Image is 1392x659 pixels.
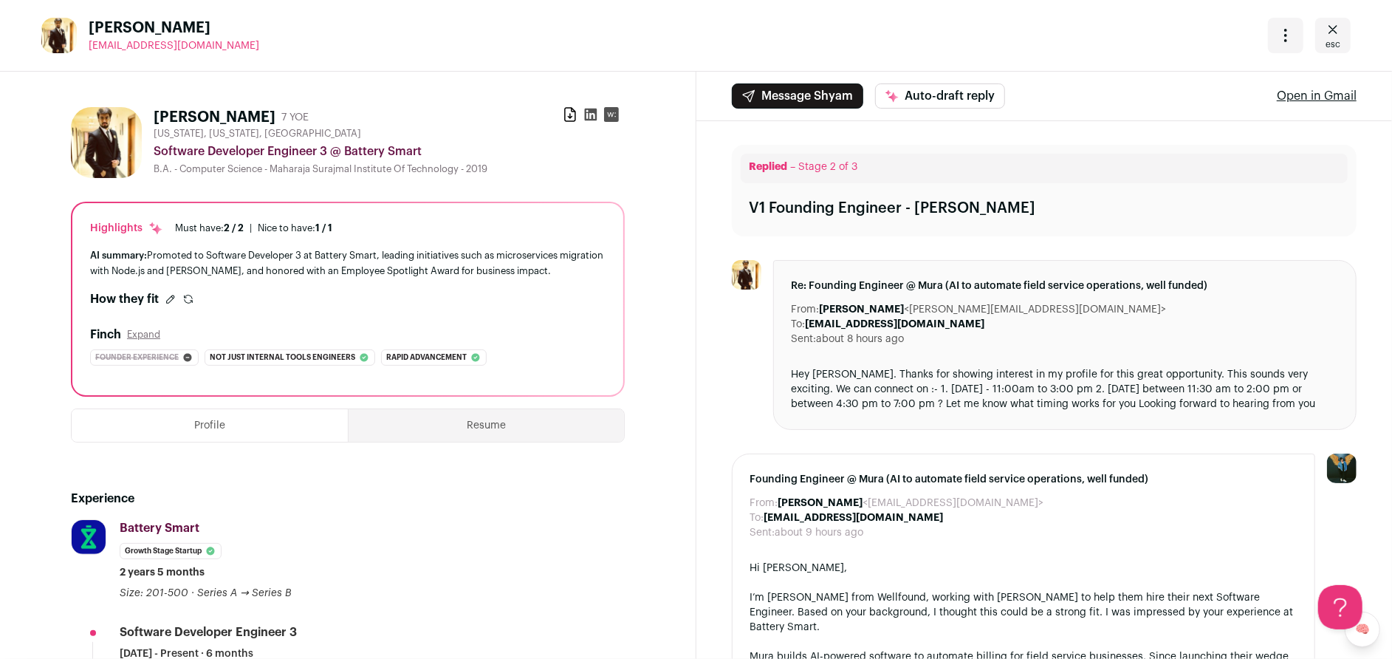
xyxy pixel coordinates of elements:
[120,543,222,559] li: Growth Stage Startup
[120,565,205,580] span: 2 years 5 months
[89,38,259,53] a: [EMAIL_ADDRESS][DOMAIN_NAME]
[750,162,788,172] span: Replied
[258,222,332,234] div: Nice to have:
[1268,18,1303,53] button: Open dropdown
[1318,585,1362,629] iframe: Help Scout Beacon - Open
[1345,612,1380,647] a: 🧠
[175,222,244,234] div: Must have:
[764,513,944,523] b: [EMAIL_ADDRESS][DOMAIN_NAME]
[1315,18,1351,53] a: Close
[792,332,817,346] dt: Sent:
[120,588,188,598] span: Size: 201-500
[750,525,775,540] dt: Sent:
[349,409,624,442] button: Resume
[197,588,292,598] span: Series A → Series B
[778,496,1044,511] dd: <[EMAIL_ADDRESS][DOMAIN_NAME]>
[806,319,985,329] b: [EMAIL_ADDRESS][DOMAIN_NAME]
[820,302,1167,317] dd: <[PERSON_NAME][EMAIL_ADDRESS][DOMAIN_NAME]>
[1277,87,1357,105] a: Open in Gmail
[90,250,147,260] span: AI summary:
[750,561,1297,576] div: Hi [PERSON_NAME],
[750,590,1297,635] div: I’m [PERSON_NAME] from Wellfound, working with [PERSON_NAME] to help them hire their next Softwar...
[315,223,332,233] span: 1 / 1
[154,128,361,140] span: [US_STATE], [US_STATE], [GEOGRAPHIC_DATA]
[820,304,905,315] b: [PERSON_NAME]
[778,498,863,508] b: [PERSON_NAME]
[72,520,106,554] img: 099d9200a2b2517ae5ac8a5bd68b203f87f77c6f0a4db9fefdc78b5300b185e3.jpg
[386,350,467,365] span: Rapid advancement
[154,143,625,160] div: Software Developer Engineer 3 @ Battery Smart
[71,107,142,178] img: 2f1fde850eaa1695eedbd284883acf6a5103f93fbdc9630a6e9de87e836d8016.jpg
[72,409,348,442] button: Profile
[90,326,121,344] h2: Finch
[1327,454,1357,483] img: 12031951-medium_jpg
[791,162,796,172] span: –
[224,223,244,233] span: 2 / 2
[154,163,625,175] div: B.A. - Computer Science - Maharaja Surajmal Institute Of Technology - 2019
[191,586,194,601] span: ·
[792,302,820,317] dt: From:
[750,511,764,525] dt: To:
[90,247,606,279] div: Promoted to Software Developer 3 at Battery Smart, leading initiatives such as microservices migr...
[120,522,199,534] span: Battery Smart
[281,110,309,125] div: 7 YOE
[792,317,806,332] dt: To:
[732,260,761,290] img: 2f1fde850eaa1695eedbd284883acf6a5103f93fbdc9630a6e9de87e836d8016.jpg
[817,332,905,346] dd: about 8 hours ago
[732,83,863,109] button: Message Shyam
[71,490,625,508] h2: Experience
[89,41,259,51] span: [EMAIL_ADDRESS][DOMAIN_NAME]
[799,162,858,172] span: Stage 2 of 3
[175,222,332,234] ul: |
[41,18,77,53] img: 2f1fde850eaa1695eedbd284883acf6a5103f93fbdc9630a6e9de87e836d8016.jpg
[90,290,159,308] h2: How they fit
[750,496,778,511] dt: From:
[89,18,259,38] span: [PERSON_NAME]
[792,367,1339,412] div: Hey [PERSON_NAME]. Thanks for showing interest in my profile for this great opportunity. This sou...
[750,472,1297,487] span: Founding Engineer @ Mura (AI to automate field service operations, well funded)
[90,221,163,236] div: Highlights
[95,350,179,365] span: Founder experience
[154,107,275,128] h1: [PERSON_NAME]
[127,329,160,341] button: Expand
[1326,38,1340,50] span: esc
[750,198,1036,219] div: V1 Founding Engineer - [PERSON_NAME]
[775,525,864,540] dd: about 9 hours ago
[792,279,1339,293] span: Re: Founding Engineer @ Mura (AI to automate field service operations, well funded)
[120,624,297,641] div: Software Developer Engineer 3
[875,83,1005,109] button: Auto-draft reply
[210,350,355,365] span: Not just internal tools engineers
